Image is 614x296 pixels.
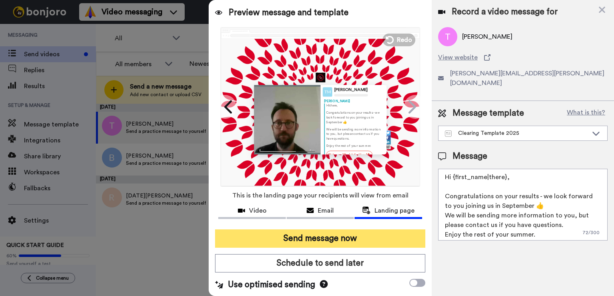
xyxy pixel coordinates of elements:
[326,111,383,124] p: Congratulations on your results - we look forward to you joining us in September 👍
[326,103,383,108] p: Hi there ,
[445,130,452,137] img: Message-temps.svg
[438,169,608,241] textarea: Hi {first_name|there}, Congratulations on your results - we look forward to you joining us in Sep...
[450,69,608,88] span: [PERSON_NAME][EMAIL_ADDRESS][PERSON_NAME][DOMAIN_NAME]
[315,73,325,82] img: f6c7e729-3d5f-476b-8ff6-4452e0785430
[326,127,383,140] p: We will be sending more information to you, but please contact us if you have questions.
[318,206,334,215] span: Email
[453,107,524,119] span: Message template
[375,206,415,215] span: Landing page
[232,187,409,204] span: This is the landing page your recipients will view from email
[324,99,383,103] div: [PERSON_NAME]
[438,53,608,62] a: View website
[438,53,478,62] span: View website
[334,87,368,93] div: [PERSON_NAME]
[326,151,372,159] a: Welcome Week Info Here
[445,129,588,137] div: Clearing Template 2025
[326,143,383,148] p: Enjoy the rest of your summer.
[254,146,320,154] img: player-controls-full.svg
[322,87,332,97] img: Profile Image
[215,229,425,248] button: Send message now
[249,206,267,215] span: Video
[228,279,315,291] span: Use optimised sending
[564,107,608,119] button: What is this?
[215,254,425,272] button: Schedule to send later
[453,150,487,162] span: Message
